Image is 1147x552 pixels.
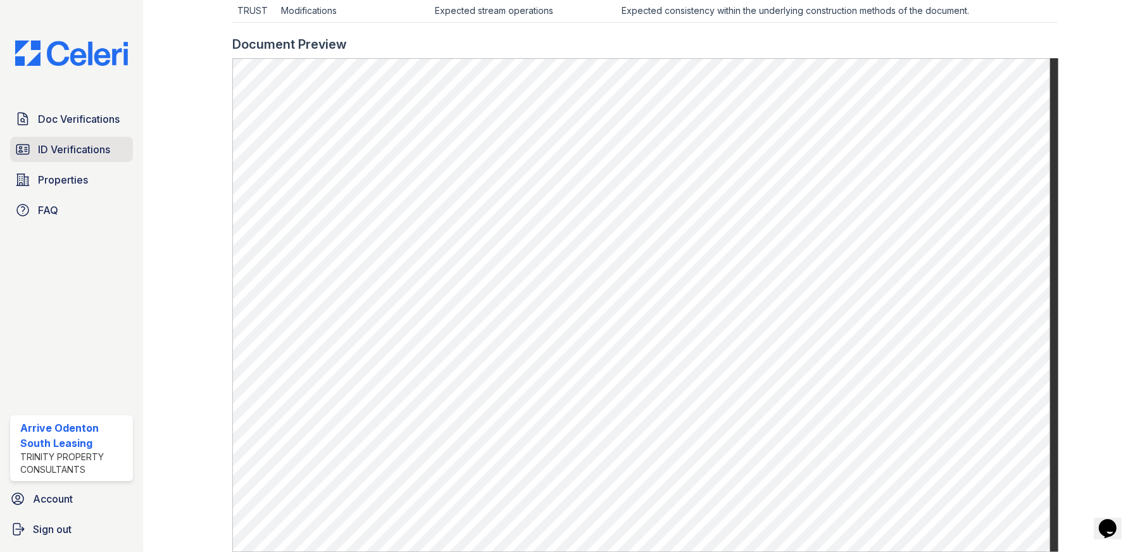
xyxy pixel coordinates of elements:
[10,167,133,192] a: Properties
[20,451,128,476] div: Trinity Property Consultants
[5,517,138,542] a: Sign out
[38,142,110,157] span: ID Verifications
[10,137,133,162] a: ID Verifications
[38,111,120,127] span: Doc Verifications
[10,198,133,223] a: FAQ
[38,203,58,218] span: FAQ
[1094,501,1134,539] iframe: chat widget
[232,35,347,53] div: Document Preview
[10,106,133,132] a: Doc Verifications
[33,522,72,537] span: Sign out
[5,486,138,511] a: Account
[38,172,88,187] span: Properties
[20,420,128,451] div: Arrive Odenton South Leasing
[33,491,73,506] span: Account
[5,41,138,66] img: CE_Logo_Blue-a8612792a0a2168367f1c8372b55b34899dd931a85d93a1a3d3e32e68fde9ad4.png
